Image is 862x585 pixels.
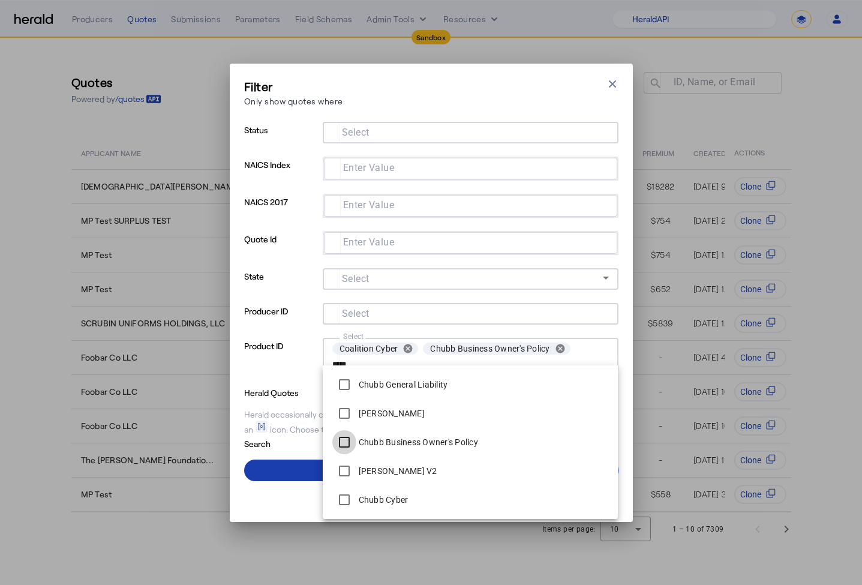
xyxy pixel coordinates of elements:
mat-label: Select [342,272,370,284]
label: Chubb Cyber [356,494,409,506]
mat-label: Enter Value [343,236,395,247]
p: NAICS 2017 [244,194,318,231]
p: Product ID [244,338,318,385]
mat-chip-grid: Selection [334,160,608,175]
mat-label: Select [342,126,370,137]
p: NAICS Index [244,157,318,194]
mat-label: Select [343,332,364,340]
span: Chubb Business Owner's Policy [430,343,549,355]
label: [PERSON_NAME] [356,407,425,419]
p: Producer ID [244,303,318,338]
button: remove Chubb Business Owner's Policy [550,343,570,354]
mat-chip-grid: Selection [332,305,609,320]
label: Chubb Business Owner's Policy [356,436,478,448]
mat-label: Enter Value [343,161,395,173]
button: Clear All Filters [244,486,618,508]
div: Herald occasionally creates quotes on your behalf for testing purposes, which will be shown with ... [244,409,618,436]
mat-chip-grid: Selection [332,124,609,139]
mat-chip-grid: Selection [332,340,609,371]
p: Status [244,122,318,157]
p: Search [244,436,338,450]
h3: Filter [244,78,343,95]
p: State [244,268,318,303]
p: Quote Id [244,231,318,268]
span: Coalition Cyber [340,343,398,355]
p: Herald Quotes [244,385,338,399]
mat-chip-grid: Selection [334,235,608,249]
mat-chip-grid: Selection [334,197,608,212]
mat-label: Enter Value [343,199,395,210]
p: Only show quotes where [244,95,343,107]
mat-label: Select [342,307,370,319]
button: Apply Filters [244,460,618,481]
label: Chubb General Liability [356,379,448,391]
button: remove Coalition Cyber [398,343,418,354]
label: [PERSON_NAME] V2 [356,465,437,477]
